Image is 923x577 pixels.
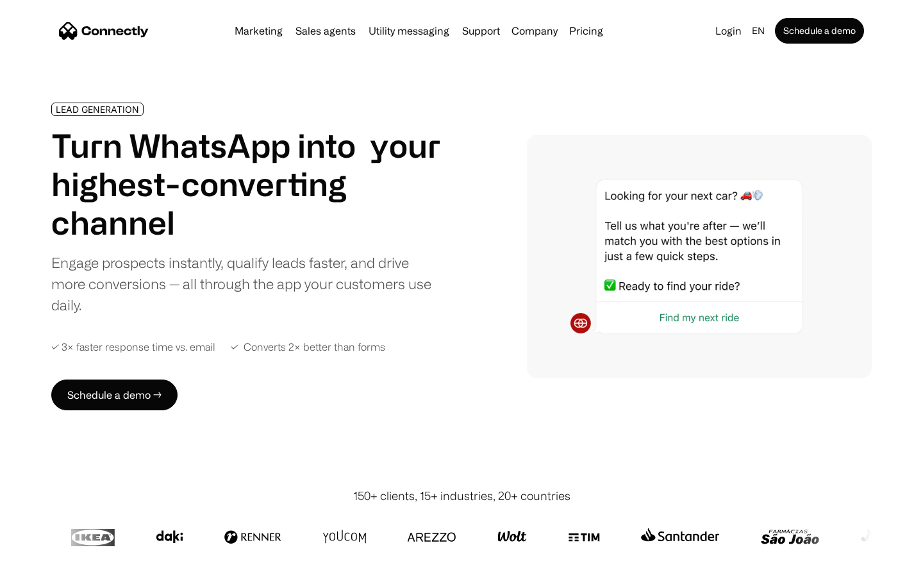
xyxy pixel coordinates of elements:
[51,252,441,315] div: Engage prospects instantly, qualify leads faster, and drive more conversions — all through the ap...
[775,18,864,44] a: Schedule a demo
[51,380,178,410] a: Schedule a demo →
[13,553,77,573] aside: Language selected: English
[564,26,608,36] a: Pricing
[59,21,149,40] a: home
[290,26,361,36] a: Sales agents
[363,26,454,36] a: Utility messaging
[752,22,765,40] div: en
[747,22,772,40] div: en
[51,126,441,242] h1: Turn WhatsApp into your highest-converting channel
[26,555,77,573] ul: Language list
[710,22,747,40] a: Login
[231,341,385,353] div: ✓ Converts 2× better than forms
[229,26,288,36] a: Marketing
[457,26,505,36] a: Support
[511,22,558,40] div: Company
[508,22,561,40] div: Company
[353,487,570,505] div: 150+ clients, 15+ industries, 20+ countries
[51,341,215,353] div: ✓ 3× faster response time vs. email
[56,105,139,114] div: LEAD GENERATION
